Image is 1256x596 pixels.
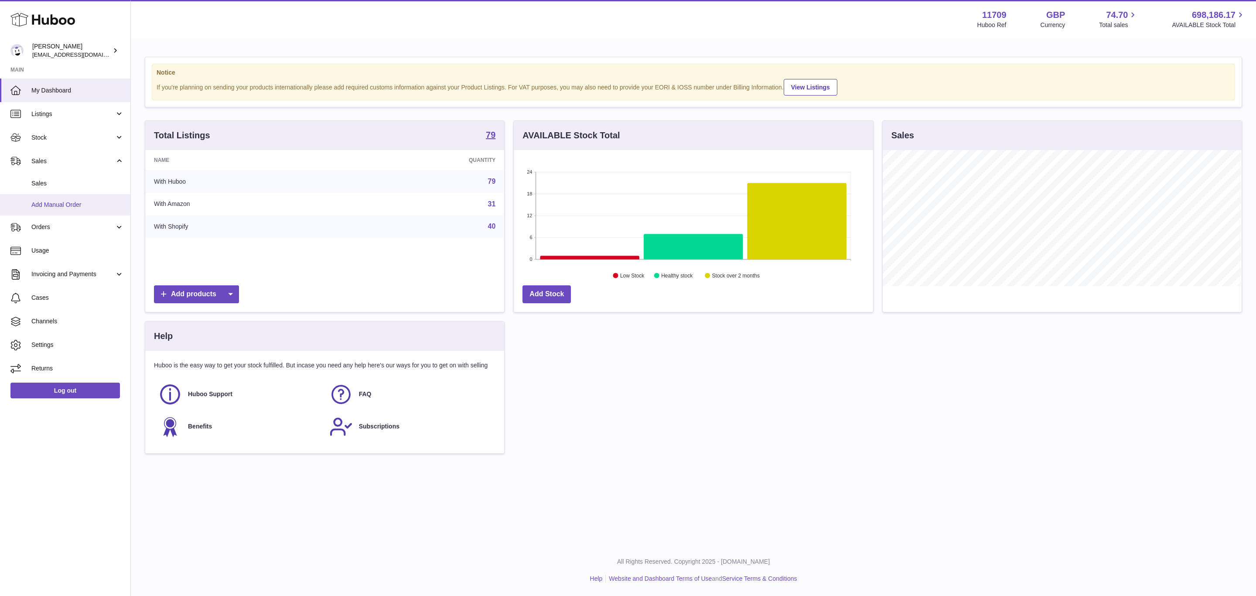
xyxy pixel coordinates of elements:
text: 6 [530,235,532,240]
span: Stock [31,134,115,142]
a: 74.70 Total sales [1099,9,1138,29]
h3: Help [154,330,173,342]
strong: Notice [157,69,1230,77]
a: FAQ [329,383,491,406]
li: and [606,575,797,583]
h3: Total Listings [154,130,210,141]
text: Low Stock [620,273,645,279]
span: Listings [31,110,115,118]
strong: GBP [1046,9,1065,21]
a: 31 [488,200,496,208]
span: Benefits [188,422,212,431]
a: Huboo Support [158,383,321,406]
span: 698,186.17 [1192,9,1236,21]
span: Channels [31,317,124,325]
div: If you're planning on sending your products internationally please add required customs informati... [157,78,1230,96]
p: Huboo is the easy way to get your stock fulfilled. But incase you need any help here's our ways f... [154,361,495,370]
a: View Listings [784,79,837,96]
span: 74.70 [1106,9,1128,21]
text: 12 [527,213,532,218]
text: Stock over 2 months [712,273,760,279]
a: Add products [154,285,239,303]
a: Add Stock [522,285,571,303]
th: Name [145,150,342,170]
span: My Dashboard [31,86,124,95]
span: Sales [31,157,115,165]
a: Benefits [158,415,321,438]
img: internalAdmin-11709@internal.huboo.com [10,44,24,57]
a: Website and Dashboard Terms of Use [609,575,712,582]
a: Help [590,575,603,582]
text: 0 [530,257,532,262]
td: With Huboo [145,170,342,193]
span: Returns [31,364,124,373]
a: Service Terms & Conditions [722,575,797,582]
div: Huboo Ref [977,21,1007,29]
a: Log out [10,383,120,398]
span: Add Manual Order [31,201,124,209]
h3: Sales [891,130,914,141]
td: With Shopify [145,215,342,238]
strong: 79 [486,130,495,139]
span: Total sales [1099,21,1138,29]
span: Usage [31,247,124,255]
a: 79 [488,178,496,185]
a: 79 [486,130,495,141]
td: With Amazon [145,193,342,216]
div: [PERSON_NAME] [32,42,111,59]
span: Settings [31,341,124,349]
text: Healthy stock [662,273,693,279]
a: Subscriptions [329,415,491,438]
a: 698,186.17 AVAILABLE Stock Total [1172,9,1246,29]
p: All Rights Reserved. Copyright 2025 - [DOMAIN_NAME] [138,558,1249,566]
span: [EMAIL_ADDRESS][DOMAIN_NAME] [32,51,128,58]
span: Huboo Support [188,390,232,398]
span: FAQ [359,390,372,398]
span: Sales [31,179,124,188]
h3: AVAILABLE Stock Total [522,130,620,141]
text: 24 [527,169,532,175]
strong: 11709 [982,9,1007,21]
span: Subscriptions [359,422,399,431]
text: 18 [527,191,532,196]
a: 40 [488,223,496,230]
div: Currency [1041,21,1065,29]
span: Cases [31,294,124,302]
th: Quantity [342,150,505,170]
span: Invoicing and Payments [31,270,115,278]
span: Orders [31,223,115,231]
span: AVAILABLE Stock Total [1172,21,1246,29]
